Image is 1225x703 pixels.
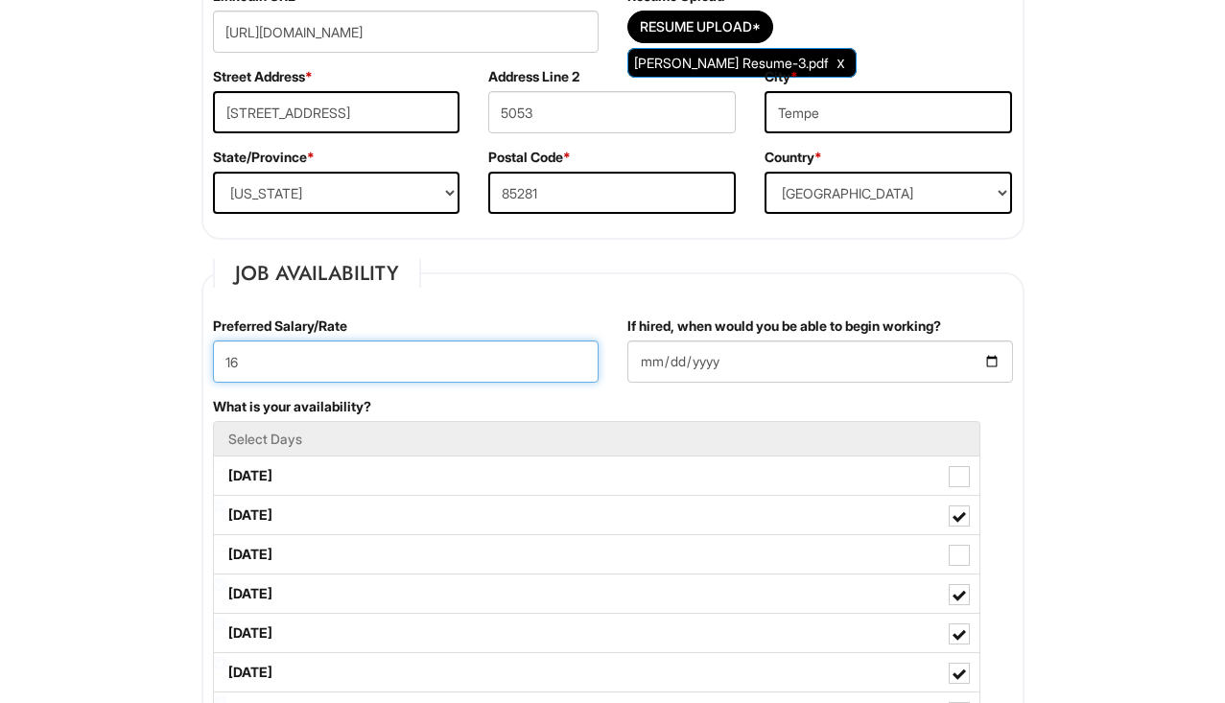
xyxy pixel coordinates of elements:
[228,432,965,446] h5: Select Days
[213,11,599,53] input: LinkedIn URL
[634,55,828,71] span: [PERSON_NAME] Resume-3.pdf
[213,259,421,288] legend: Job Availability
[765,91,1012,133] input: City
[213,340,599,383] input: Preferred Salary/Rate
[214,614,979,652] label: [DATE]
[213,148,315,167] label: State/Province
[213,172,460,214] select: State/Province
[627,316,941,336] label: If hired, when would you be able to begin working?
[214,653,979,691] label: [DATE]
[833,50,850,76] a: Clear Uploaded File
[214,457,979,495] label: [DATE]
[765,172,1012,214] select: Country
[765,67,798,86] label: City
[213,316,347,336] label: Preferred Salary/Rate
[213,67,313,86] label: Street Address
[488,91,736,133] input: Apt., Suite, Box, etc.
[214,574,979,613] label: [DATE]
[627,11,773,43] button: Resume Upload*Resume Upload*
[214,496,979,534] label: [DATE]
[488,67,579,86] label: Address Line 2
[213,91,460,133] input: Street Address
[213,397,371,416] label: What is your availability?
[488,148,571,167] label: Postal Code
[765,148,822,167] label: Country
[488,172,736,214] input: Postal Code
[214,535,979,574] label: [DATE]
